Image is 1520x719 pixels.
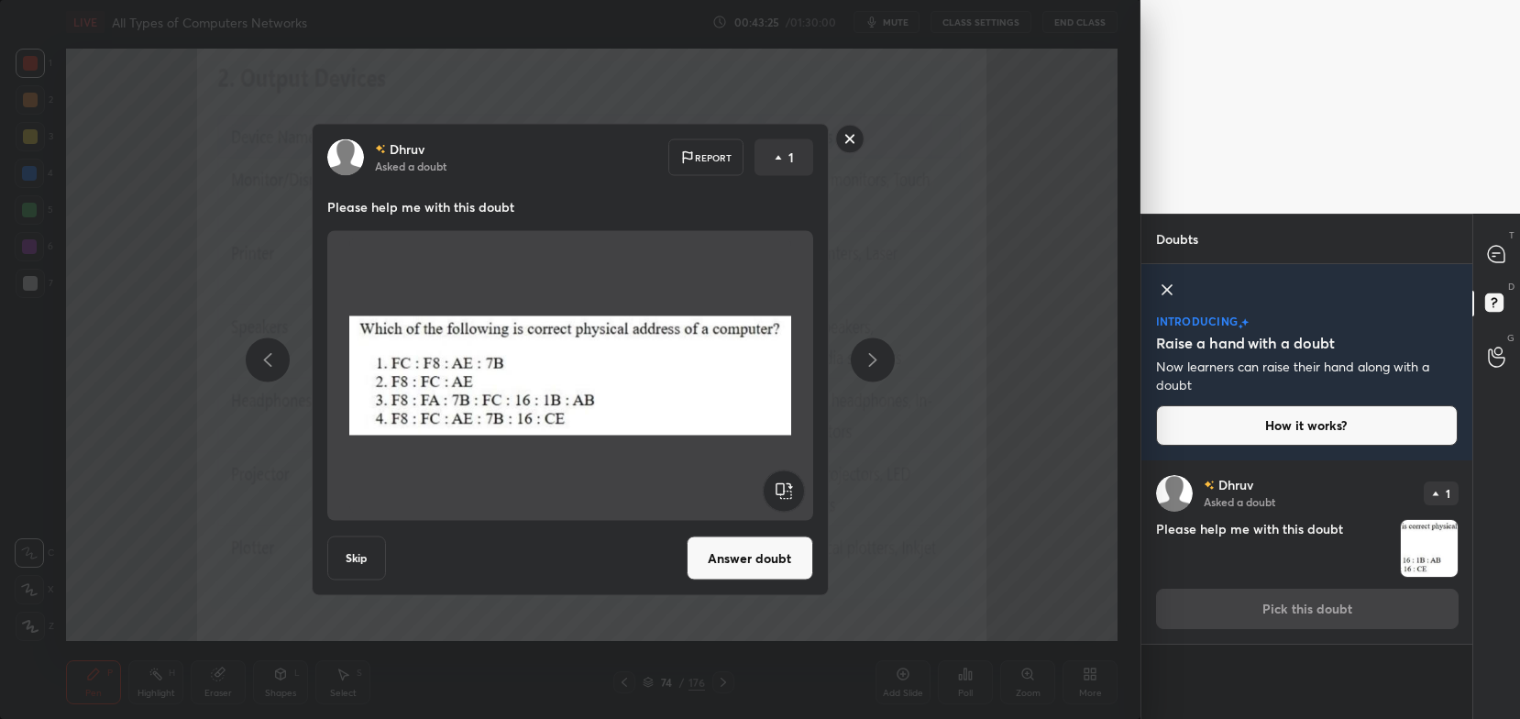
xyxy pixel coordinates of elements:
p: 1 [788,149,794,167]
button: Answer doubt [687,536,813,581]
p: T [1509,228,1514,242]
p: introducing [1156,315,1239,326]
p: G [1507,331,1514,345]
p: Doubts [1141,215,1213,263]
button: How it works? [1156,405,1459,446]
div: Report [668,139,743,176]
p: D [1508,280,1514,293]
img: no-rating-badge.077c3623.svg [1204,481,1215,491]
img: default.png [327,139,364,176]
p: Dhruv [390,142,424,157]
img: no-rating-badge.077c3623.svg [375,144,386,154]
div: grid [1141,460,1473,719]
img: 175699200486XMXY.JPEG [349,238,791,514]
img: 175699200486XMXY.JPEG [1401,520,1458,577]
img: default.png [1156,475,1193,512]
p: Please help me with this doubt [327,198,813,216]
p: Dhruv [1218,478,1253,492]
button: Skip [327,536,386,581]
img: large-star.026637fe.svg [1241,318,1249,326]
p: Asked a doubt [1204,494,1275,509]
p: Asked a doubt [375,159,446,173]
p: 1 [1446,488,1450,499]
p: Now learners can raise their hand along with a doubt [1156,358,1459,394]
h4: Please help me with this doubt [1156,519,1393,578]
img: small-star.76a44327.svg [1239,324,1243,329]
h5: Raise a hand with a doubt [1156,332,1335,354]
